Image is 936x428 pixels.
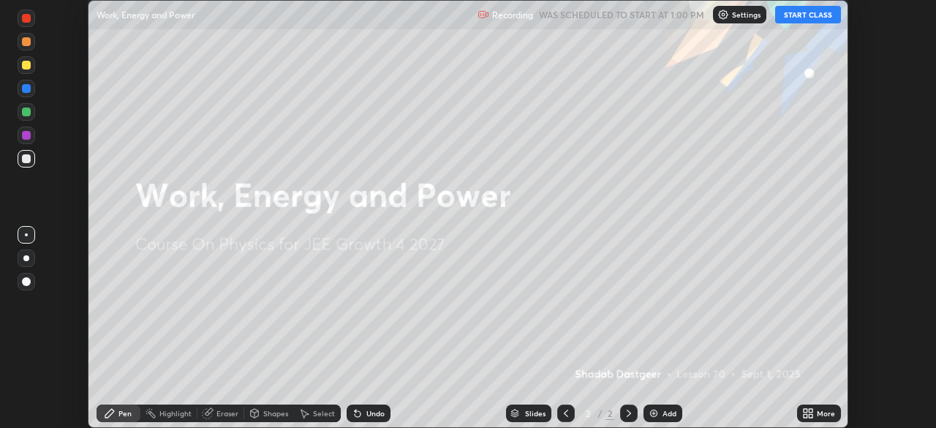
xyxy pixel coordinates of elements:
img: class-settings-icons [717,9,729,20]
div: Slides [525,410,546,417]
div: Eraser [216,410,238,417]
p: Recording [492,10,533,20]
img: recording.375f2c34.svg [478,9,489,20]
div: Pen [118,410,132,417]
div: Undo [366,410,385,417]
div: Highlight [159,410,192,417]
div: Shapes [263,410,288,417]
div: 2 [605,407,614,420]
div: More [817,410,835,417]
img: add-slide-button [648,408,660,419]
h5: WAS SCHEDULED TO START AT 1:00 PM [539,8,704,21]
button: START CLASS [775,6,841,23]
div: / [598,409,603,418]
div: 2 [581,409,595,418]
p: Work, Energy and Power [97,9,195,20]
div: Add [663,410,676,417]
div: Select [313,410,335,417]
p: Settings [732,11,760,18]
